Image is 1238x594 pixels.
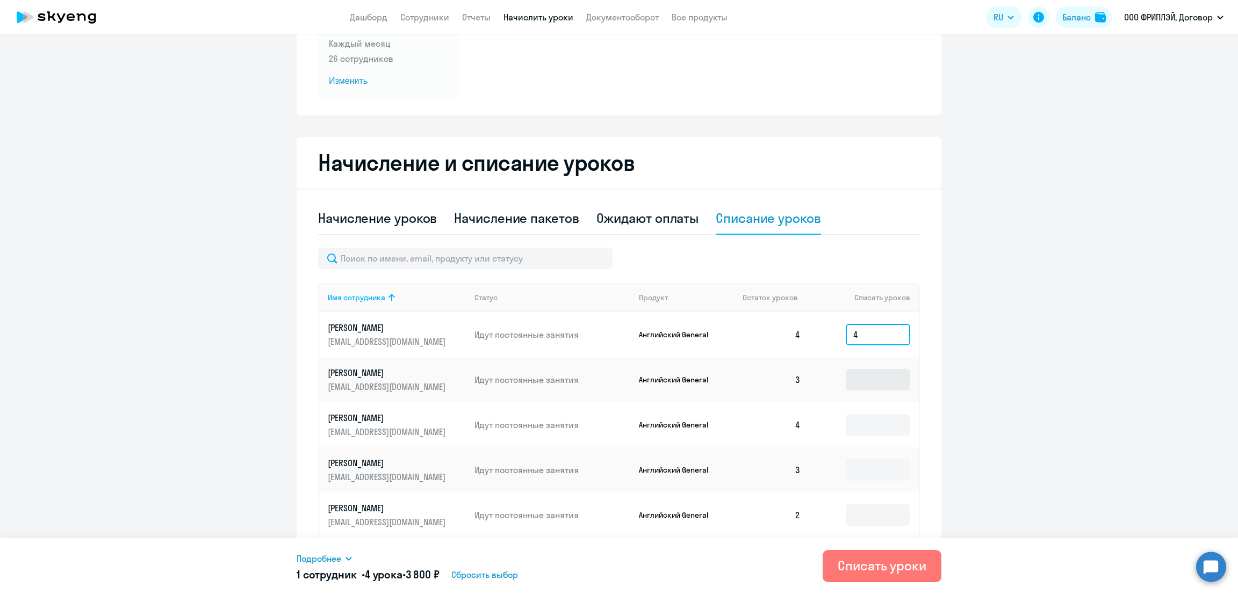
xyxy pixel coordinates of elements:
div: Имя сотрудника [328,293,385,302]
td: 3 [734,447,809,492]
p: [PERSON_NAME] [328,502,448,514]
p: [EMAIL_ADDRESS][DOMAIN_NAME] [328,381,448,393]
a: Все продукты [672,12,728,23]
div: Продукт [639,293,735,302]
p: ООО ФРИПЛЭЙ, Договор [1124,11,1213,24]
input: Поиск по имени, email, продукту или статусу [318,248,613,269]
span: 3 800 ₽ [406,568,440,581]
h2: Начисление и списание уроков [318,150,920,176]
p: Идут постоянные занятия [474,329,630,341]
a: [PERSON_NAME][EMAIL_ADDRESS][DOMAIN_NAME] [328,322,466,347]
p: Английский General [639,510,719,520]
div: Ожидают оплаты [596,209,699,227]
p: Каждый месяц [329,37,448,50]
a: [PERSON_NAME][EMAIL_ADDRESS][DOMAIN_NAME] [328,457,466,483]
h5: 1 сотрудник • • [297,567,440,582]
div: Статус [474,293,630,302]
td: 2 [734,492,809,538]
th: Списать уроков [809,283,919,312]
span: 4 урока [365,568,402,581]
div: Баланс [1062,11,1091,24]
button: Списать уроки [823,550,941,582]
td: 4 [734,312,809,357]
p: [EMAIL_ADDRESS][DOMAIN_NAME] [328,516,448,528]
p: Идут постоянные занятия [474,374,630,386]
div: Начисление уроков [318,209,437,227]
p: Идут постоянные занятия [474,464,630,476]
p: Английский General [639,330,719,339]
p: Английский General [639,375,719,385]
p: [PERSON_NAME] [328,367,448,379]
p: [EMAIL_ADDRESS][DOMAIN_NAME] [328,471,448,483]
div: Остаток уроков [743,293,809,302]
span: RU [994,11,1003,24]
div: Начисление пакетов [454,209,579,227]
a: Дашборд [350,12,387,23]
div: Имя сотрудника [328,293,466,302]
p: 26 сотрудников [329,52,448,65]
a: [PERSON_NAME][EMAIL_ADDRESS][DOMAIN_NAME] [328,412,466,438]
td: 4 [734,402,809,447]
td: 4 [734,538,809,583]
p: Английский General [639,420,719,430]
div: Статус [474,293,498,302]
a: Сотрудники [400,12,449,23]
a: [PERSON_NAME][EMAIL_ADDRESS][DOMAIN_NAME] [328,367,466,393]
p: [PERSON_NAME] [328,457,448,469]
p: [PERSON_NAME] [328,412,448,424]
span: Остаток уроков [743,293,798,302]
img: balance [1095,12,1106,23]
p: Идут постоянные занятия [474,509,630,521]
button: Балансbalance [1056,6,1112,28]
button: RU [986,6,1021,28]
button: ООО ФРИПЛЭЙ, Договор [1119,4,1229,30]
span: Сбросить выбор [451,568,518,581]
div: Списать уроки [838,557,926,574]
p: [PERSON_NAME] [328,322,448,334]
span: Подробнее [297,552,341,565]
div: Списание уроков [716,209,821,227]
span: Изменить [329,75,448,88]
p: [EMAIL_ADDRESS][DOMAIN_NAME] [328,426,448,438]
a: [PERSON_NAME][EMAIL_ADDRESS][DOMAIN_NAME] [328,502,466,528]
p: Идут постоянные занятия [474,419,630,431]
a: Документооборот [586,12,659,23]
a: Отчеты [462,12,491,23]
p: [EMAIL_ADDRESS][DOMAIN_NAME] [328,336,448,347]
a: Начислить уроки [503,12,573,23]
td: 3 [734,357,809,402]
p: Английский General [639,465,719,475]
div: Продукт [639,293,668,302]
